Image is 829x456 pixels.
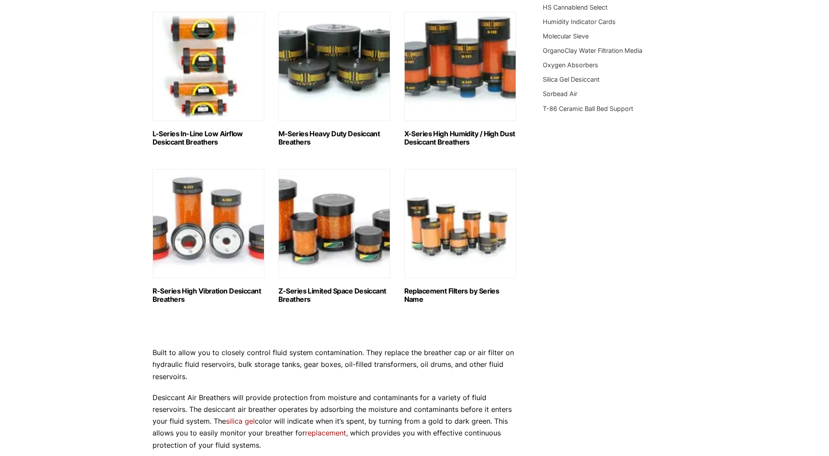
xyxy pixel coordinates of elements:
h2: Z-Series Limited Space Desiccant Breathers [278,287,390,304]
h2: Replacement Filters by Series Name [404,287,516,304]
h2: X-Series High Humidity / High Dust Desiccant Breathers [404,130,516,146]
h2: M-Series Heavy Duty Desiccant Breathers [278,130,390,146]
a: Sorbead Air [543,90,577,97]
a: OrganoClay Water Filtration Media [543,47,642,54]
img: L-Series In-Line Low Airflow Desiccant Breathers [153,12,264,121]
a: Visit product category R-Series High Vibration Desiccant Breathers [153,169,264,304]
a: Silica Gel Desiccant [543,76,600,83]
a: Molecular Sieve [543,32,589,40]
h2: L-Series In-Line Low Airflow Desiccant Breathers [153,130,264,146]
a: Visit product category Replacement Filters by Series Name [404,169,516,304]
a: Visit product category M-Series Heavy Duty Desiccant Breathers [278,12,390,146]
img: Z-Series Limited Space Desiccant Breathers [278,169,390,278]
p: Desiccant Air Breathers will provide protection from moisture and contaminants for a variety of f... [153,392,517,451]
a: T-86 Ceramic Ball Bed Support [543,105,633,112]
img: Replacement Filters by Series Name [404,169,516,278]
a: Visit product category X-Series High Humidity / High Dust Desiccant Breathers [404,12,516,146]
a: silica gel [226,417,255,425]
img: R-Series High Vibration Desiccant Breathers [153,169,264,278]
a: Humidity Indicator Cards [543,18,616,25]
a: Visit product category L-Series In-Line Low Airflow Desiccant Breathers [153,12,264,146]
img: X-Series High Humidity / High Dust Desiccant Breathers [404,12,516,121]
a: Visit product category Z-Series Limited Space Desiccant Breathers [278,169,390,304]
a: replacement [305,428,346,437]
a: HS Cannablend Select [543,3,607,11]
h2: R-Series High Vibration Desiccant Breathers [153,287,264,304]
img: M-Series Heavy Duty Desiccant Breathers [278,12,390,121]
a: Oxygen Absorbers [543,61,598,69]
p: Built to allow you to closely control fluid system contamination. They replace the breather cap o... [153,347,517,383]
